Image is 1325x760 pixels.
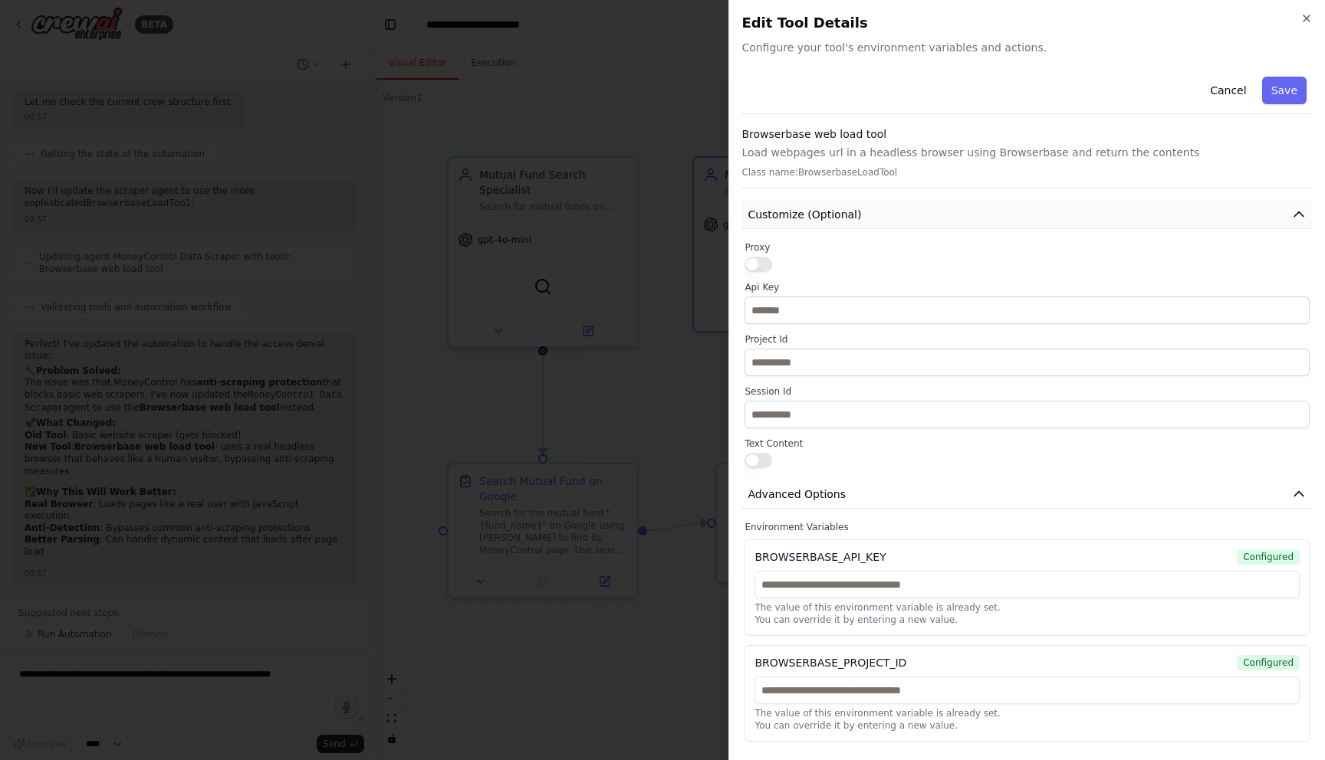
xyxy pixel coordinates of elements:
label: Environment Variables [745,521,1310,533]
p: You can override it by entering a new value. [755,719,1300,732]
span: Advanced Options [748,486,846,502]
div: BROWSERBASE_API_KEY [755,549,886,565]
span: Customize (Optional) [748,207,861,222]
button: Save [1262,77,1307,104]
label: Project Id [745,333,1310,346]
span: Configure your tool's environment variables and actions. [741,40,1313,55]
label: Session Id [745,385,1310,398]
label: Text Content [745,437,1310,450]
button: Advanced Options [741,480,1313,509]
p: The value of this environment variable is already set. [755,601,1300,614]
label: Api Key [745,281,1310,293]
p: The value of this environment variable is already set. [755,707,1300,719]
p: You can override it by entering a new value. [755,614,1300,626]
button: Cancel [1201,77,1255,104]
label: Proxy [745,241,1310,254]
p: Load webpages url in a headless browser using Browserbase and return the contents [741,145,1313,160]
span: Configured [1237,549,1300,565]
button: Customize (Optional) [741,201,1313,229]
h3: Browserbase web load tool [741,126,1313,142]
h2: Edit Tool Details [741,12,1313,34]
span: Configured [1237,655,1300,670]
p: Class name: BrowserbaseLoadTool [741,166,1313,179]
div: BROWSERBASE_PROJECT_ID [755,655,906,670]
